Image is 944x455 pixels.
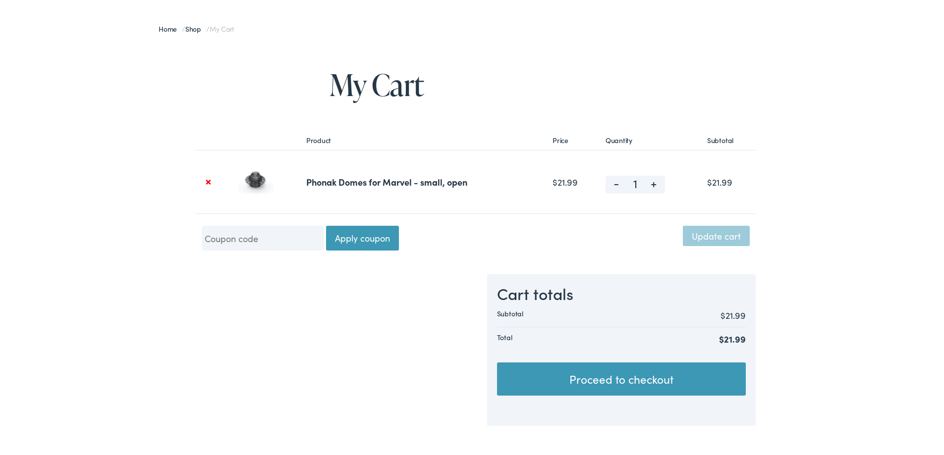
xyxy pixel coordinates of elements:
a: Remove Phonak Domes for Marvel - small, open from cart [202,173,215,187]
th: Subtotal [701,129,756,148]
a: Home [159,22,182,32]
bdi: 21.99 [721,307,746,319]
span: $ [553,174,557,186]
h2: Cart totals [497,282,746,301]
h1: My Cart [149,66,803,99]
th: Subtotal [497,302,584,325]
input: Coupon code [202,224,324,249]
button: Update cart [683,224,750,244]
span: $ [721,307,725,319]
th: Product [300,129,547,148]
th: Price [547,129,600,148]
th: Total [497,325,584,349]
span: $ [719,331,724,343]
th: Quantity [600,129,701,148]
bdi: 21.99 [553,174,578,186]
span: / / [159,22,234,32]
span: + [643,174,665,186]
bdi: 21.99 [719,331,746,343]
a: Phonak Domes for Marvel - small, open [306,174,467,186]
a: Shop [185,22,206,32]
bdi: 21.99 [707,174,732,186]
button: Apply coupon [326,224,399,249]
span: My Cart [210,22,234,32]
a: Proceed to checkout [497,360,746,394]
span: $ [707,174,712,186]
span: - [606,174,628,186]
